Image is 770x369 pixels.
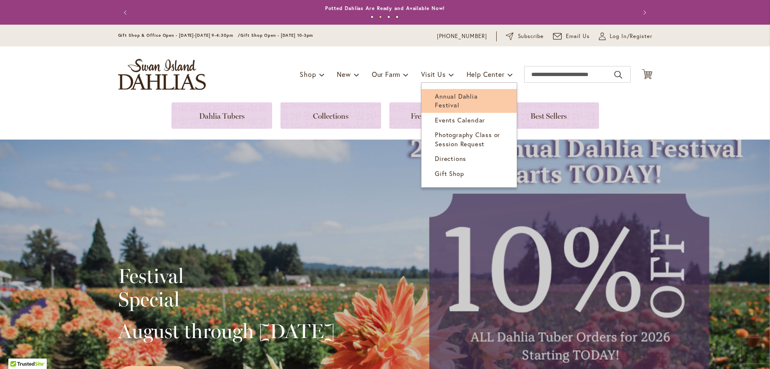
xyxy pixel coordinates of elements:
span: New [337,70,351,79]
button: Previous [118,4,135,21]
span: Log In/Register [610,32,652,41]
a: Email Us [553,32,590,41]
span: Our Farm [372,70,400,79]
h2: August through [DATE] [118,319,335,343]
button: 2 of 4 [379,15,382,18]
span: Annual Dahlia Festival [435,92,477,109]
a: store logo [118,59,206,90]
span: Gift Shop & Office Open - [DATE]-[DATE] 9-4:30pm / [118,33,241,38]
span: Shop [300,70,316,79]
span: Gift Shop Open - [DATE] 10-3pm [240,33,313,38]
span: Events Calendar [435,116,485,124]
h2: Festival Special [118,264,335,311]
span: Gift Shop [435,169,464,178]
button: Next [636,4,652,21]
span: Photography Class or Session Request [435,130,500,148]
a: Potted Dahlias Are Ready and Available Now! [325,5,445,11]
span: Directions [435,154,466,163]
button: 1 of 4 [371,15,374,18]
a: Log In/Register [599,32,652,41]
button: 3 of 4 [387,15,390,18]
span: Subscribe [518,32,544,41]
a: [PHONE_NUMBER] [437,32,487,41]
span: Email Us [566,32,590,41]
button: 4 of 4 [396,15,399,18]
span: Visit Us [421,70,445,79]
a: Subscribe [506,32,544,41]
span: Help Center [467,70,505,79]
